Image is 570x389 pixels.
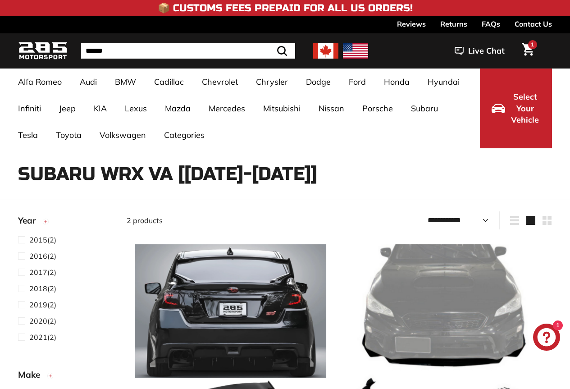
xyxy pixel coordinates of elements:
span: Select Your Vehicle [510,91,540,126]
a: Reviews [397,16,426,32]
span: (2) [29,267,56,278]
a: Honda [375,69,419,95]
span: (2) [29,234,56,245]
span: (2) [29,299,56,310]
a: BMW [106,69,145,95]
span: (2) [29,283,56,294]
h1: Subaru WRX VA [[DATE]-[DATE]] [18,164,552,184]
a: Hyundai [419,69,469,95]
a: Chevrolet [193,69,247,95]
img: Logo_285_Motorsport_areodynamics_components [18,41,68,62]
button: Make [18,366,112,388]
span: 2016 [29,252,47,261]
a: Categories [155,122,214,148]
inbox-online-store-chat: Shopify online store chat [530,324,563,353]
a: Mazda [156,95,200,122]
h4: 📦 Customs Fees Prepaid for All US Orders! [158,3,413,14]
span: Make [18,368,47,381]
input: Search [81,43,295,59]
a: FAQs [482,16,500,32]
a: Ford [340,69,375,95]
a: Cadillac [145,69,193,95]
a: Subaru [402,95,447,122]
button: Live Chat [443,40,516,62]
a: Contact Us [515,16,552,32]
a: Volkswagen [91,122,155,148]
div: 2 products [127,215,339,226]
span: (2) [29,332,56,343]
span: 2017 [29,268,47,277]
a: Mercedes [200,95,254,122]
span: (2) [29,251,56,261]
a: Toyota [47,122,91,148]
button: Select Your Vehicle [480,69,552,148]
a: Dodge [297,69,340,95]
a: Nissan [310,95,353,122]
span: (2) [29,316,56,326]
a: Jeep [50,95,85,122]
span: 1 [531,41,534,48]
button: Year [18,211,112,234]
a: Audi [71,69,106,95]
span: Live Chat [468,45,505,57]
a: Alfa Romeo [9,69,71,95]
a: Lexus [116,95,156,122]
span: 2019 [29,300,47,309]
a: Porsche [353,95,402,122]
span: Year [18,214,42,227]
span: 2021 [29,333,47,342]
span: 2020 [29,316,47,325]
a: KIA [85,95,116,122]
a: Mitsubishi [254,95,310,122]
a: Tesla [9,122,47,148]
a: Cart [516,36,539,66]
span: 2018 [29,284,47,293]
span: 2015 [29,235,47,244]
a: Chrysler [247,69,297,95]
a: Infiniti [9,95,50,122]
a: Returns [440,16,467,32]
